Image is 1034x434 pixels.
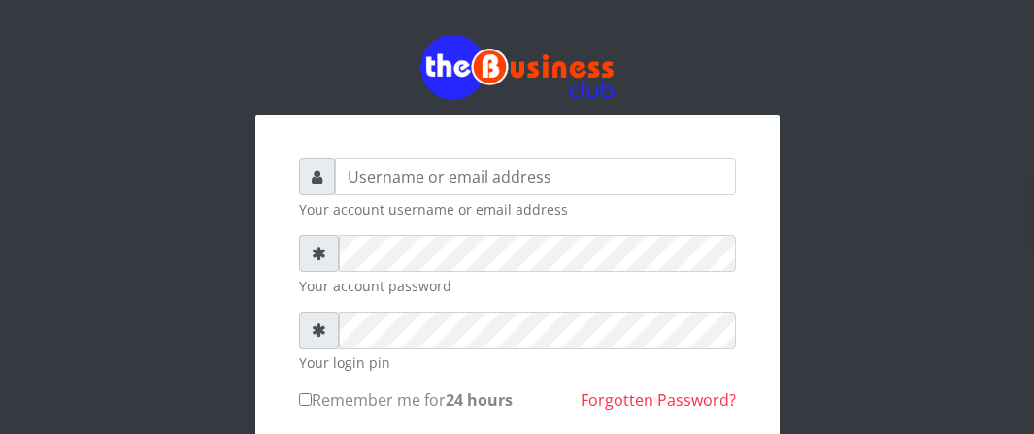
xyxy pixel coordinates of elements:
[299,388,513,412] label: Remember me for
[446,389,513,411] b: 24 hours
[299,276,736,296] small: Your account password
[299,393,312,406] input: Remember me for24 hours
[299,352,736,373] small: Your login pin
[581,389,736,411] a: Forgotten Password?
[335,158,736,195] input: Username or email address
[299,199,736,219] small: Your account username or email address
